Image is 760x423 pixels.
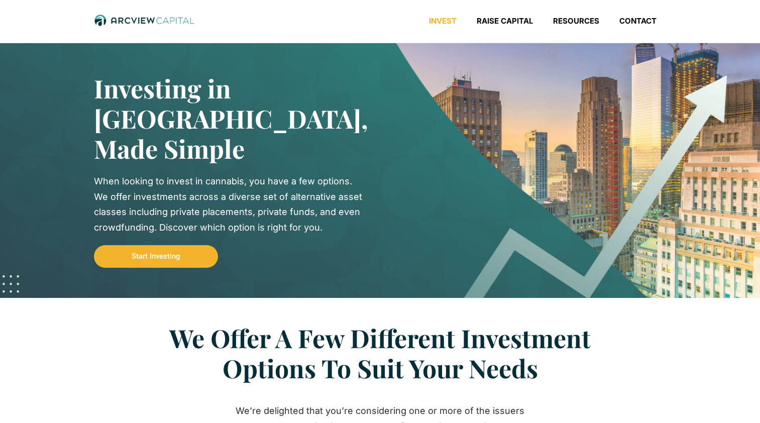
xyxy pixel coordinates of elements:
a: Raise Capital [467,16,543,26]
span: Start Investing [132,253,180,260]
a: Invest [419,16,467,26]
a: Start Investing [94,245,218,268]
h2: Investing in [GEOGRAPHIC_DATA], Made Simple [94,73,350,164]
a: Resources [543,16,609,26]
div: When looking to invest in cannabis, you have a few options. We offer investments across a diverse... [94,174,365,235]
h2: We Offer A Few Different Investment Options To Suit Your Needs [134,323,626,383]
a: Contact [609,16,667,26]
